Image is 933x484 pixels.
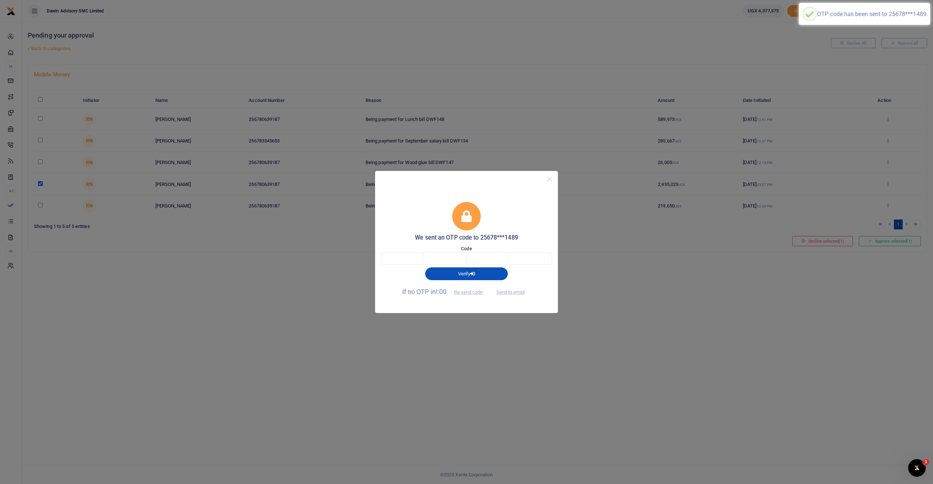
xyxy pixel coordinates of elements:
iframe: Intercom live chat [908,459,926,477]
h5: We sent an OTP code to 25678***1489 [381,234,552,241]
span: 1 [923,459,929,465]
label: Code [461,245,472,252]
button: Verify [425,267,508,280]
span: If no OTP in [402,288,489,296]
div: OTP code has been sent to 25678***1489 [817,11,926,18]
span: !:00 [436,288,446,296]
button: Close [544,174,555,184]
